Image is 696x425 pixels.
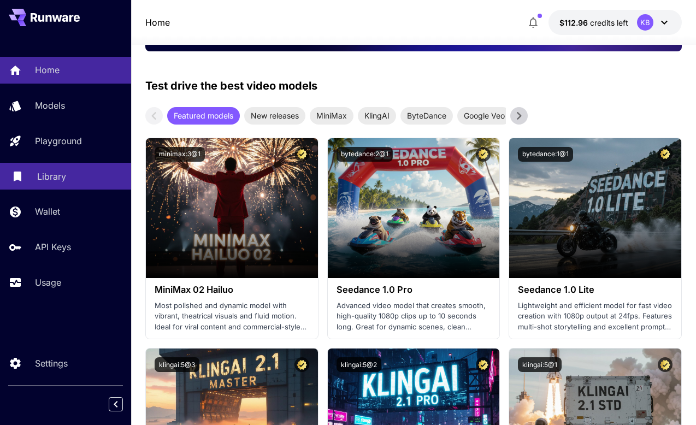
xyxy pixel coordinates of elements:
button: Certified Model – Vetted for best performance and includes a commercial license. [294,147,309,162]
div: New releases [244,107,305,125]
h3: Seedance 1.0 Pro [337,285,491,295]
h3: Seedance 1.0 Lite [518,285,673,295]
button: klingai:5@3 [155,357,199,372]
p: Library [37,170,66,183]
nav: breadcrumb [145,16,170,29]
p: Wallet [35,205,60,218]
a: Home [145,16,170,29]
p: Settings [35,357,68,370]
div: Collapse sidebar [117,394,131,414]
button: bytedance:1@1 [518,147,573,162]
img: alt [146,138,318,278]
button: $112.96229KB [548,10,682,35]
span: New releases [244,110,305,121]
p: Most polished and dynamic model with vibrant, theatrical visuals and fluid motion. Ideal for vira... [155,300,309,333]
div: Featured models [167,107,240,125]
div: MiniMax [310,107,353,125]
span: $112.96 [559,18,590,27]
button: klingai:5@2 [337,357,381,372]
div: KlingAI [358,107,396,125]
div: $112.96229 [559,17,628,28]
img: alt [328,138,500,278]
span: Google Veo [457,110,511,121]
span: MiniMax [310,110,353,121]
div: ByteDance [400,107,453,125]
p: Advanced video model that creates smooth, high-quality 1080p clips up to 10 seconds long. Great f... [337,300,491,333]
p: Test drive the best video models [145,78,317,94]
span: ByteDance [400,110,453,121]
button: klingai:5@1 [518,357,562,372]
button: Certified Model – Vetted for best performance and includes a commercial license. [658,357,673,372]
button: Certified Model – Vetted for best performance and includes a commercial license. [476,357,491,372]
span: KlingAI [358,110,396,121]
p: Models [35,99,65,112]
button: bytedance:2@1 [337,147,393,162]
span: Featured models [167,110,240,121]
p: Playground [35,134,82,147]
button: Certified Model – Vetted for best performance and includes a commercial license. [294,357,309,372]
p: Home [35,63,60,76]
span: credits left [590,18,628,27]
button: Certified Model – Vetted for best performance and includes a commercial license. [476,147,491,162]
p: API Keys [35,240,71,253]
button: Collapse sidebar [109,397,123,411]
h3: MiniMax 02 Hailuo [155,285,309,295]
div: KB [637,14,653,31]
button: minimax:3@1 [155,147,205,162]
p: Lightweight and efficient model for fast video creation with 1080p output at 24fps. Features mult... [518,300,673,333]
p: Usage [35,276,61,289]
button: Certified Model – Vetted for best performance and includes a commercial license. [658,147,673,162]
img: alt [509,138,681,278]
div: Google Veo [457,107,511,125]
